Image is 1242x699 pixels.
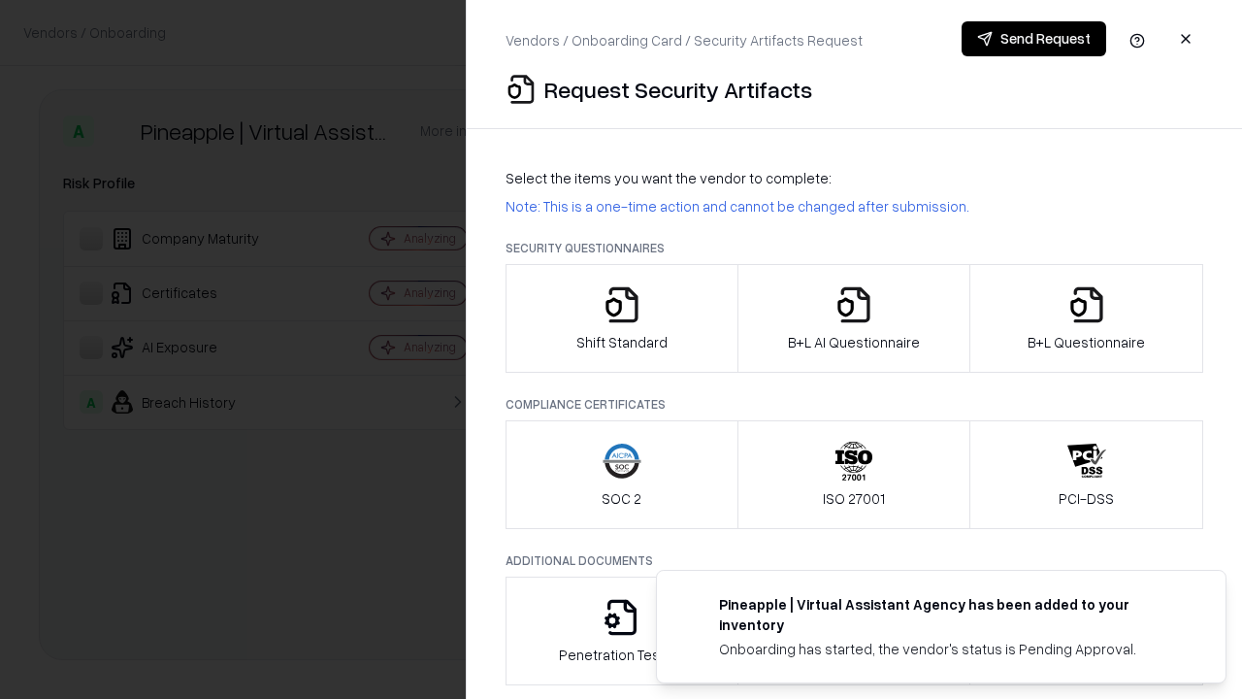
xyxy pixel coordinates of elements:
[506,30,863,50] p: Vendors / Onboarding Card / Security Artifacts Request
[737,264,971,373] button: B+L AI Questionnaire
[576,332,668,352] p: Shift Standard
[506,196,1203,216] p: Note: This is a one-time action and cannot be changed after submission.
[969,420,1203,529] button: PCI-DSS
[506,420,738,529] button: SOC 2
[788,332,920,352] p: B+L AI Questionnaire
[1028,332,1145,352] p: B+L Questionnaire
[719,639,1179,659] div: Onboarding has started, the vendor's status is Pending Approval.
[506,577,738,685] button: Penetration Testing
[969,264,1203,373] button: B+L Questionnaire
[962,21,1106,56] button: Send Request
[680,594,703,617] img: trypineapple.com
[506,396,1203,413] p: Compliance Certificates
[544,74,812,105] p: Request Security Artifacts
[506,168,1203,188] p: Select the items you want the vendor to complete:
[737,420,971,529] button: ISO 27001
[506,264,738,373] button: Shift Standard
[506,552,1203,569] p: Additional Documents
[559,645,684,665] p: Penetration Testing
[506,240,1203,256] p: Security Questionnaires
[823,488,885,509] p: ISO 27001
[719,594,1179,635] div: Pineapple | Virtual Assistant Agency has been added to your inventory
[602,488,641,509] p: SOC 2
[1059,488,1114,509] p: PCI-DSS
